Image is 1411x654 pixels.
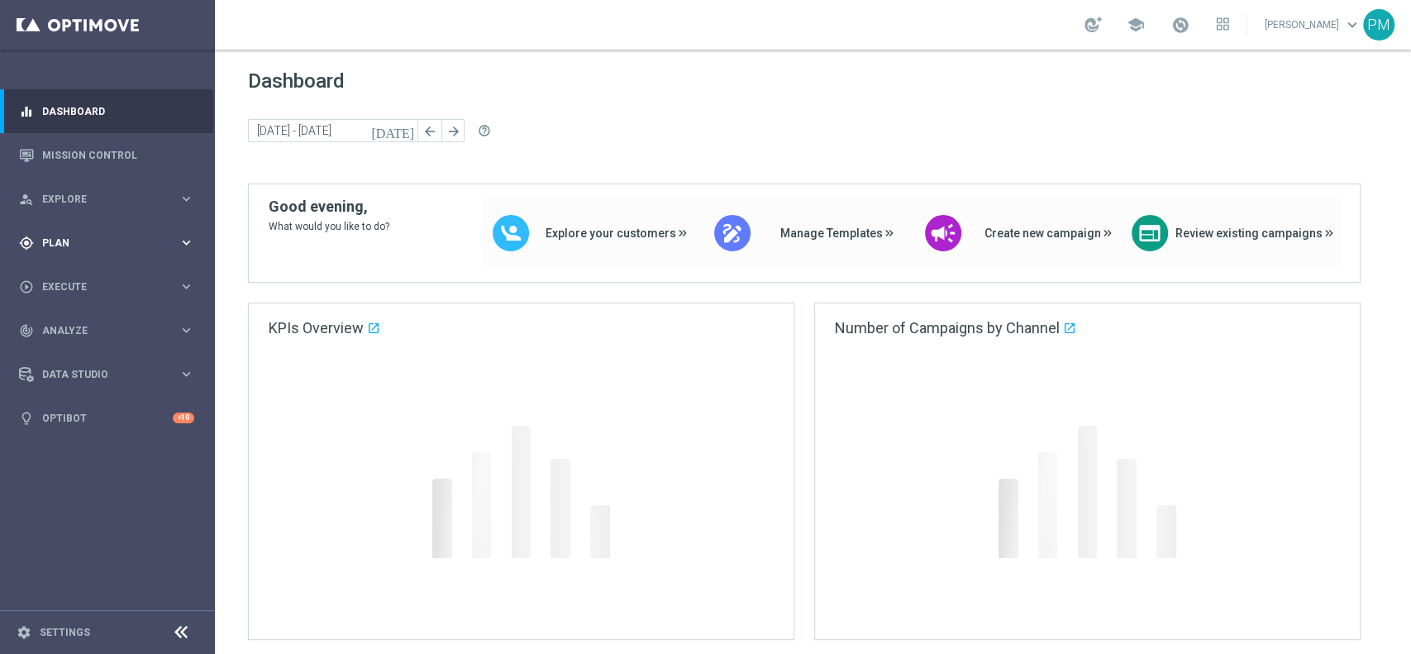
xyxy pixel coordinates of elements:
[19,396,194,440] div: Optibot
[1127,16,1145,34] span: school
[19,236,34,251] i: gps_fixed
[42,396,173,440] a: Optibot
[18,324,195,337] button: track_changes Analyze keyboard_arrow_right
[1343,16,1361,34] span: keyboard_arrow_down
[42,133,194,177] a: Mission Control
[18,280,195,294] button: play_circle_outline Execute keyboard_arrow_right
[17,625,31,640] i: settings
[19,323,179,338] div: Analyze
[1263,12,1363,37] a: [PERSON_NAME]keyboard_arrow_down
[18,149,195,162] button: Mission Control
[19,279,34,294] i: play_circle_outline
[40,628,90,637] a: Settings
[19,133,194,177] div: Mission Control
[18,412,195,425] button: lightbulb Optibot +10
[19,192,34,207] i: person_search
[179,366,194,382] i: keyboard_arrow_right
[179,322,194,338] i: keyboard_arrow_right
[173,413,194,423] div: +10
[42,326,179,336] span: Analyze
[42,238,179,248] span: Plan
[42,282,179,292] span: Execute
[18,368,195,381] button: Data Studio keyboard_arrow_right
[42,370,179,380] span: Data Studio
[179,191,194,207] i: keyboard_arrow_right
[179,279,194,294] i: keyboard_arrow_right
[19,367,179,382] div: Data Studio
[19,236,179,251] div: Plan
[179,235,194,251] i: keyboard_arrow_right
[19,323,34,338] i: track_changes
[42,194,179,204] span: Explore
[1363,9,1394,41] div: PM
[19,279,179,294] div: Execute
[18,193,195,206] button: person_search Explore keyboard_arrow_right
[19,89,194,133] div: Dashboard
[18,105,195,118] button: equalizer Dashboard
[19,104,34,119] i: equalizer
[18,236,195,250] button: gps_fixed Plan keyboard_arrow_right
[42,89,194,133] a: Dashboard
[19,192,179,207] div: Explore
[19,411,34,426] i: lightbulb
